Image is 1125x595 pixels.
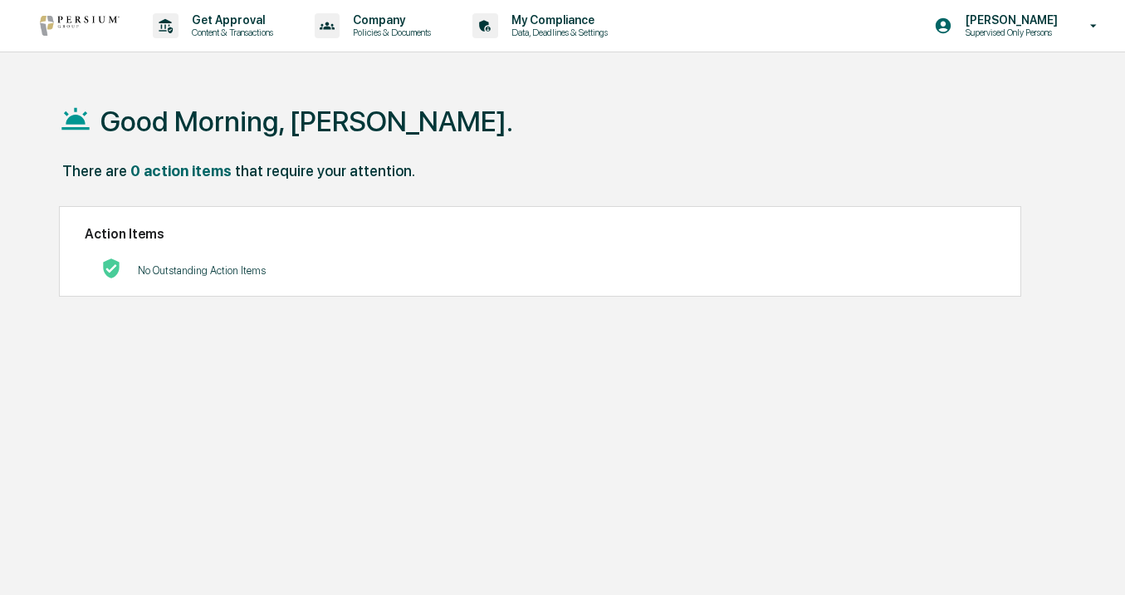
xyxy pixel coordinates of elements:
[498,27,616,38] p: Data, Deadlines & Settings
[952,13,1066,27] p: [PERSON_NAME]
[179,27,281,38] p: Content & Transactions
[40,16,120,36] img: logo
[952,27,1066,38] p: Supervised Only Persons
[340,27,439,38] p: Policies & Documents
[101,258,121,278] img: No Actions logo
[62,162,127,179] div: There are
[130,162,232,179] div: 0 action items
[235,162,415,179] div: that require your attention.
[179,13,281,27] p: Get Approval
[100,105,513,138] h1: Good Morning, [PERSON_NAME].
[340,13,439,27] p: Company
[85,226,996,242] h2: Action Items
[138,264,266,277] p: No Outstanding Action Items
[498,13,616,27] p: My Compliance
